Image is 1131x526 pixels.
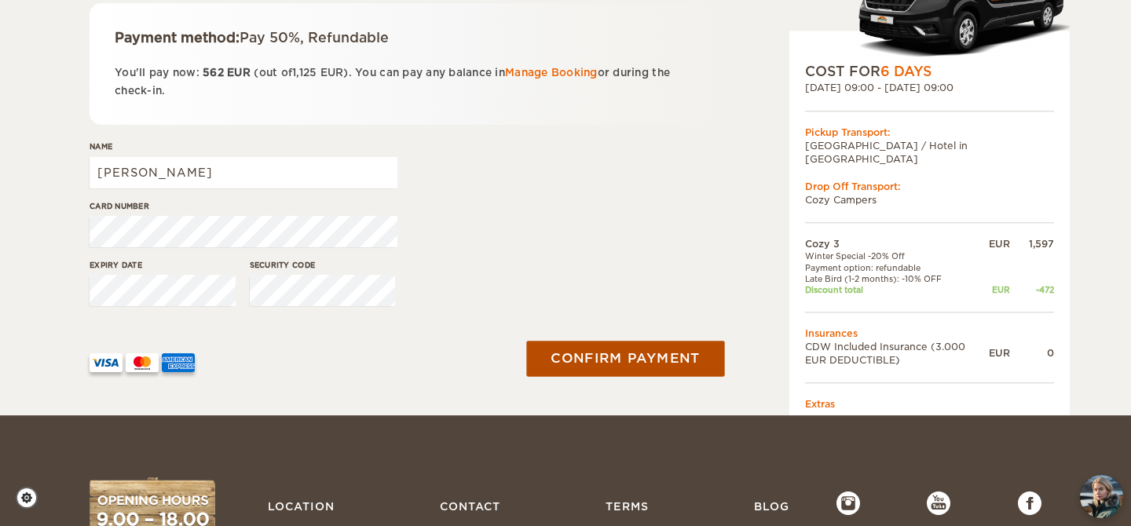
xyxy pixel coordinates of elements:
[1080,475,1123,518] button: chat-button
[598,491,657,521] a: Terms
[989,238,1010,251] div: EUR
[1010,285,1054,296] div: -472
[989,347,1010,360] div: EUR
[1010,347,1054,360] div: 0
[320,67,344,79] span: EUR
[989,285,1010,296] div: EUR
[805,126,1054,139] div: Pickup Transport:
[805,273,989,284] td: Late Bird (1-2 months): -10% OFF
[746,491,797,521] a: Blog
[1080,475,1123,518] img: Freyja at Cozy Campers
[805,139,1054,166] td: [GEOGRAPHIC_DATA] / Hotel in [GEOGRAPHIC_DATA]
[90,141,397,152] label: Name
[115,64,697,100] p: You'll pay now: (out of ). You can pay any balance in or during the check-in.
[203,67,224,79] span: 562
[526,342,724,377] button: Confirm payment
[805,251,989,262] td: Winter Special -20% Off
[162,353,195,372] img: AMEX
[260,491,342,521] a: Location
[805,262,989,273] td: Payment option: refundable
[250,259,396,271] label: Security code
[805,238,989,251] td: Cozy 3
[292,67,317,79] span: 1,125
[432,491,508,521] a: Contact
[90,259,236,271] label: Expiry date
[805,397,1054,411] td: Extras
[1010,238,1054,251] div: 1,597
[805,82,1054,95] div: [DATE] 09:00 - [DATE] 09:00
[240,30,389,46] span: Pay 50%, Refundable
[126,353,159,372] img: mastercard
[805,62,1054,81] div: COST FOR
[90,353,123,372] img: VISA
[805,193,1054,206] td: Cozy Campers
[16,487,48,509] a: Cookie settings
[227,67,251,79] span: EUR
[805,340,989,367] td: CDW Included Insurance (3.000 EUR DEDUCTIBLE)
[90,200,397,212] label: Card number
[805,327,1054,340] td: Insurances
[115,28,697,47] div: Payment method:
[805,180,1054,193] div: Drop Off Transport:
[805,285,989,296] td: Discount total
[880,64,932,79] span: 6 Days
[505,67,598,79] a: Manage Booking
